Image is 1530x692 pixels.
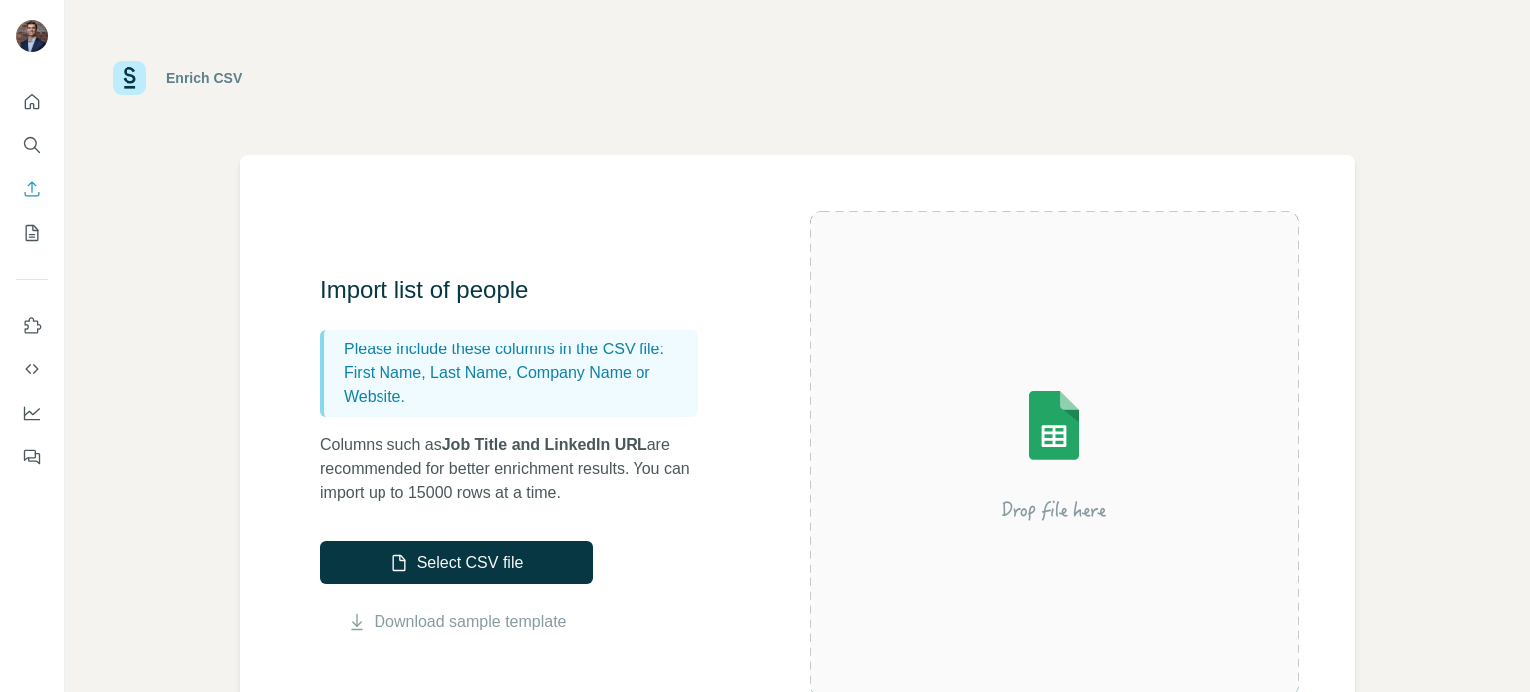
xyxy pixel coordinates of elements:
[344,338,690,361] p: Please include these columns in the CSV file:
[442,436,647,453] span: Job Title and LinkedIn URL
[344,361,690,409] p: First Name, Last Name, Company Name or Website.
[113,61,146,95] img: Surfe Logo
[320,541,593,584] button: Select CSV file
[16,84,48,119] button: Quick start
[320,433,718,505] p: Columns such as are recommended for better enrichment results. You can import up to 15000 rows at...
[320,610,593,634] button: Download sample template
[16,308,48,344] button: Use Surfe on LinkedIn
[16,351,48,387] button: Use Surfe API
[16,215,48,251] button: My lists
[16,127,48,163] button: Search
[16,439,48,475] button: Feedback
[16,20,48,52] img: Avatar
[166,68,242,88] div: Enrich CSV
[16,395,48,431] button: Dashboard
[375,610,567,634] a: Download sample template
[320,274,718,306] h3: Import list of people
[16,171,48,207] button: Enrich CSV
[875,335,1233,574] img: Surfe Illustration - Drop file here or select below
